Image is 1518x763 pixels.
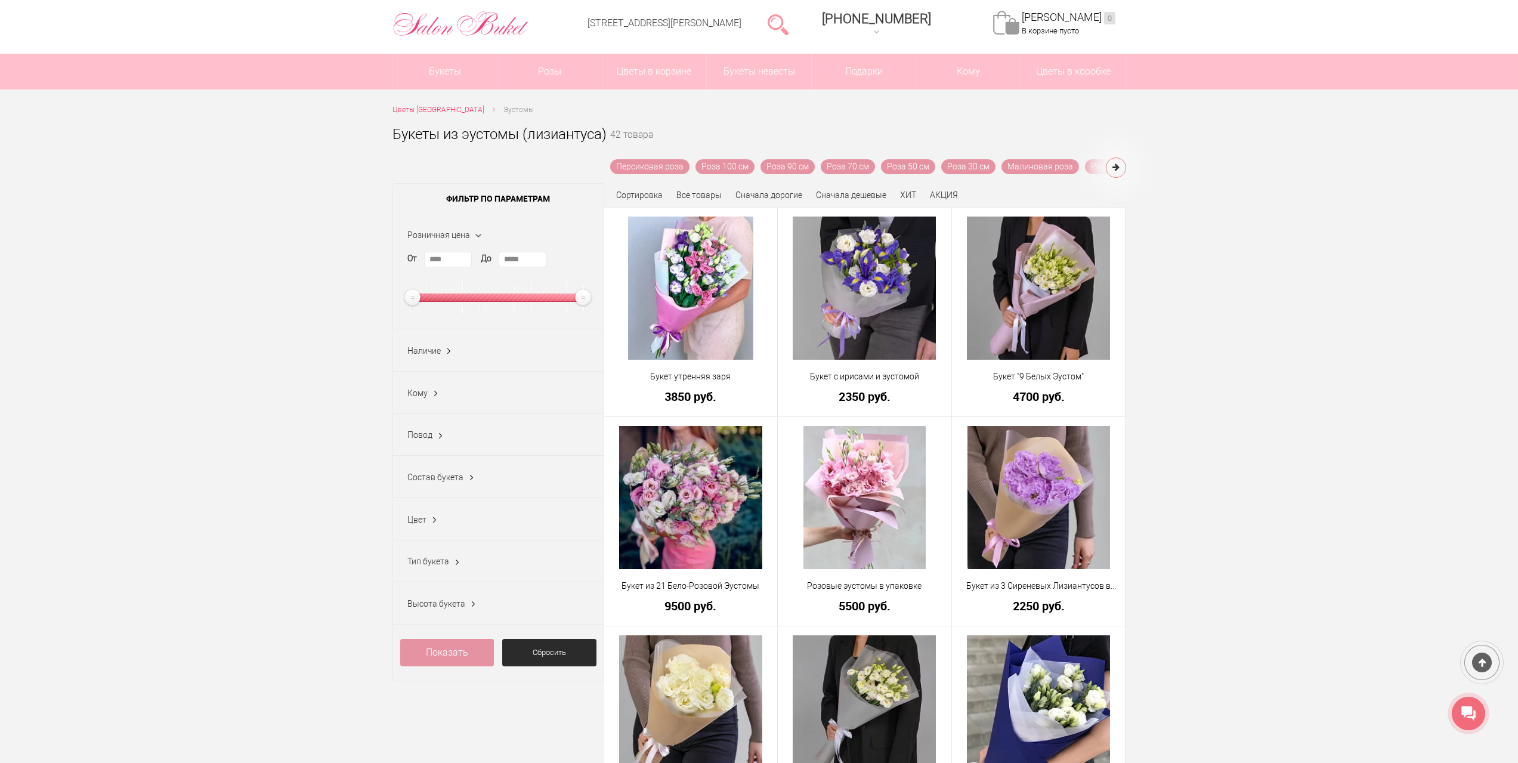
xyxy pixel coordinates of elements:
a: Сначала дешевые [816,190,886,200]
a: Персиковая роза [610,159,690,174]
label: До [481,252,491,265]
a: Букет с ирисами и эустомой [786,370,944,383]
span: Кому [407,388,428,398]
a: Роза 90 см [760,159,815,174]
a: 4700 руб. [960,390,1118,403]
h1: Букеты из эустомы (лизиантуса) [392,123,607,145]
span: Цветы [GEOGRAPHIC_DATA] [392,106,484,114]
a: Розы [497,54,602,89]
ins: 0 [1104,12,1115,24]
span: Кому [916,54,1021,89]
a: 5500 руб. [786,600,944,612]
span: [PHONE_NUMBER] [822,11,931,26]
a: Букет из 21 Бело-Розовой Эустомы [612,580,770,592]
img: Цветы Нижний Новгород [392,8,529,39]
a: [PHONE_NUMBER] [815,7,938,41]
a: Малиновая роза [1001,159,1079,174]
img: Букет с ирисами и эустомой [793,217,936,360]
a: Показать [400,639,494,666]
a: Роза 50 см [881,159,935,174]
a: 9500 руб. [612,600,770,612]
img: Букет из 21 Бело-Розовой Эустомы [619,426,762,569]
span: Цвет [407,515,426,524]
img: Букет "9 Белых Эустом" [967,217,1110,360]
span: Сортировка [616,190,663,200]
span: Розничная цена [407,230,470,240]
a: Букет утренняя заря [612,370,770,383]
small: 42 товара [610,131,653,159]
span: Состав букета [407,472,463,482]
span: Эустомы [503,106,534,114]
a: Сбросить [502,639,596,666]
img: Букет из 3 Сиреневых Лизиантусов в упаковке [967,426,1110,569]
a: АКЦИЯ [930,190,958,200]
a: Сначала дорогие [735,190,802,200]
a: Роза 30 см [941,159,995,174]
span: Наличие [407,346,441,356]
a: Роза 100 см [695,159,755,174]
img: Розовые эустомы в упаковке [803,426,926,569]
a: Букет из 3 Сиреневых Лизиантусов в упаковке [960,580,1118,592]
a: Подарки [812,54,916,89]
span: Фильтр по параметрам [393,184,604,214]
a: 2250 руб. [960,600,1118,612]
span: Тип букета [407,557,449,566]
a: Букеты невесты [707,54,811,89]
a: Букеты [393,54,497,89]
a: 2350 руб. [786,390,944,403]
a: Цветы в корзине [602,54,707,89]
a: [PERSON_NAME] [1022,11,1115,24]
label: От [407,252,417,265]
a: ХИТ [900,190,916,200]
a: 3850 руб. [612,390,770,403]
a: Разноцветная роза [1085,159,1173,174]
a: Розовые эустомы в упаковке [786,580,944,592]
span: Высота букета [407,599,465,608]
span: В корзине пусто [1022,26,1079,35]
img: Букет утренняя заря [628,217,753,360]
span: Повод [407,430,432,440]
a: Букет "9 Белых Эустом" [960,370,1118,383]
a: Роза 70 см [821,159,875,174]
a: Все товары [676,190,722,200]
a: Цветы в коробке [1021,54,1126,89]
a: Цветы [GEOGRAPHIC_DATA] [392,104,484,116]
a: [STREET_ADDRESS][PERSON_NAME] [588,17,741,29]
